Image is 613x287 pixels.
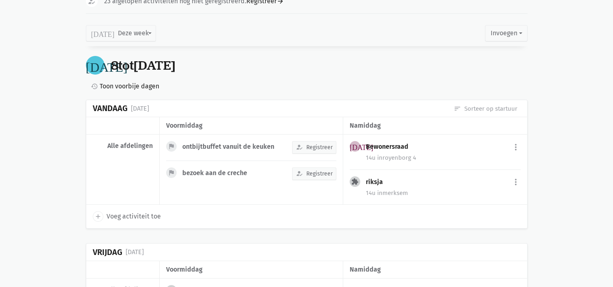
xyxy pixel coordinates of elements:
[86,59,128,72] i: [DATE]
[107,211,161,222] span: Voeg activiteit toe
[350,143,373,150] i: [DATE]
[366,154,376,161] span: 14u
[86,25,156,41] button: Deze week
[91,83,98,90] i: history
[111,57,118,74] span: 8
[350,120,520,131] div: namiddag
[182,169,254,177] div: bezoek aan de creche
[88,81,159,92] a: Toon voorbije dagen
[182,143,281,151] div: ontbijtbuffet vanuit de keuken
[166,264,336,275] div: voormiddag
[350,264,520,275] div: namiddag
[454,104,517,113] a: Sorteer op startuur
[94,213,102,220] i: add
[134,57,175,74] span: [DATE]
[93,142,153,150] div: Alle afdelingen
[377,189,408,197] span: merksem
[454,105,461,112] i: sort
[91,30,115,37] i: [DATE]
[377,154,416,161] span: royenborg 4
[351,178,359,185] i: extension
[93,248,122,257] div: Vrijdag
[485,25,527,41] button: Invoegen
[377,154,382,161] span: in
[366,178,389,186] div: riksja
[296,143,303,151] i: how_to_reg
[292,167,336,180] button: Registreer
[93,104,128,113] div: Vandaag
[296,170,303,177] i: how_to_reg
[126,247,144,257] div: [DATE]
[166,120,336,131] div: voormiddag
[111,58,175,73] div: tot
[100,81,159,92] span: Toon voorbije dagen
[292,141,336,154] button: Registreer
[93,211,161,222] a: add Voeg activiteit toe
[377,189,382,197] span: in
[366,189,376,197] span: 14u
[168,143,175,150] i: flag
[366,143,415,151] div: Bewonersraad
[131,103,149,114] div: [DATE]
[168,169,175,176] i: flag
